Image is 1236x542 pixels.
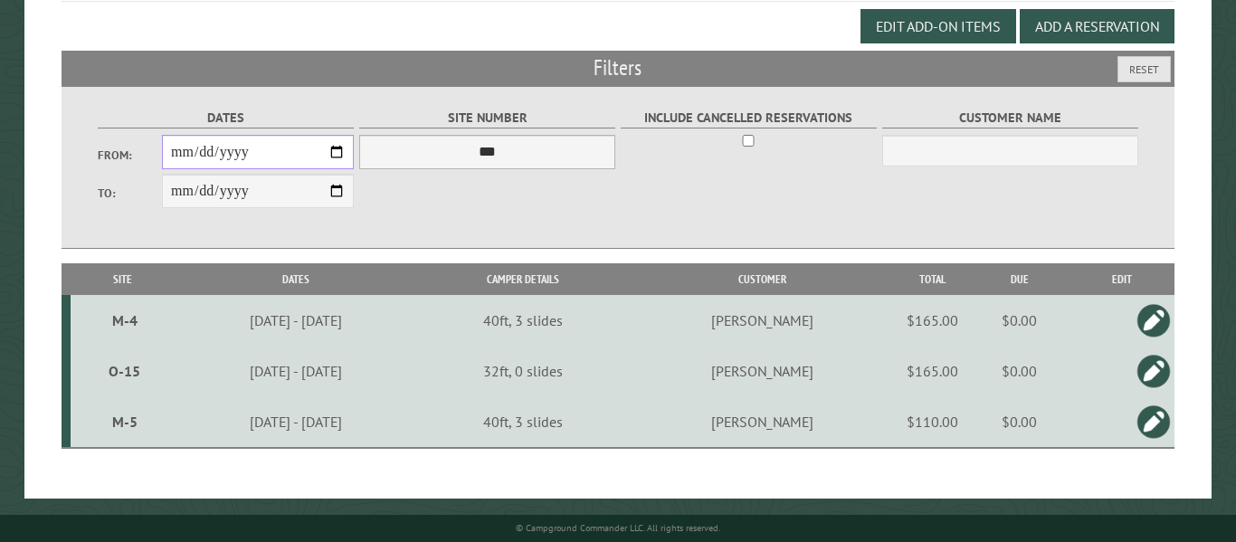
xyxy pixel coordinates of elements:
td: [PERSON_NAME] [629,396,897,448]
label: Site Number [359,108,615,128]
div: [DATE] - [DATE] [177,362,414,380]
div: M-4 [78,311,171,329]
label: To: [98,185,162,202]
label: Include Cancelled Reservations [621,108,877,128]
h2: Filters [62,51,1174,85]
th: Dates [175,263,417,295]
th: Camper Details [417,263,629,295]
label: Customer Name [882,108,1138,128]
label: Dates [98,108,354,128]
div: O-15 [78,362,171,380]
td: 40ft, 3 slides [417,396,629,448]
th: Edit [1070,263,1174,295]
th: Customer [629,263,897,295]
td: $0.00 [968,396,1070,448]
div: M-5 [78,413,171,431]
td: $0.00 [968,295,1070,346]
button: Add a Reservation [1020,9,1174,43]
small: © Campground Commander LLC. All rights reserved. [516,522,720,534]
td: 32ft, 0 slides [417,346,629,396]
td: $165.00 [896,295,968,346]
td: $165.00 [896,346,968,396]
td: [PERSON_NAME] [629,346,897,396]
button: Edit Add-on Items [860,9,1016,43]
div: [DATE] - [DATE] [177,311,414,329]
td: $110.00 [896,396,968,448]
td: $0.00 [968,346,1070,396]
td: [PERSON_NAME] [629,295,897,346]
th: Due [968,263,1070,295]
button: Reset [1117,56,1171,82]
th: Total [896,263,968,295]
th: Site [71,263,174,295]
div: [DATE] - [DATE] [177,413,414,431]
label: From: [98,147,162,164]
td: 40ft, 3 slides [417,295,629,346]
